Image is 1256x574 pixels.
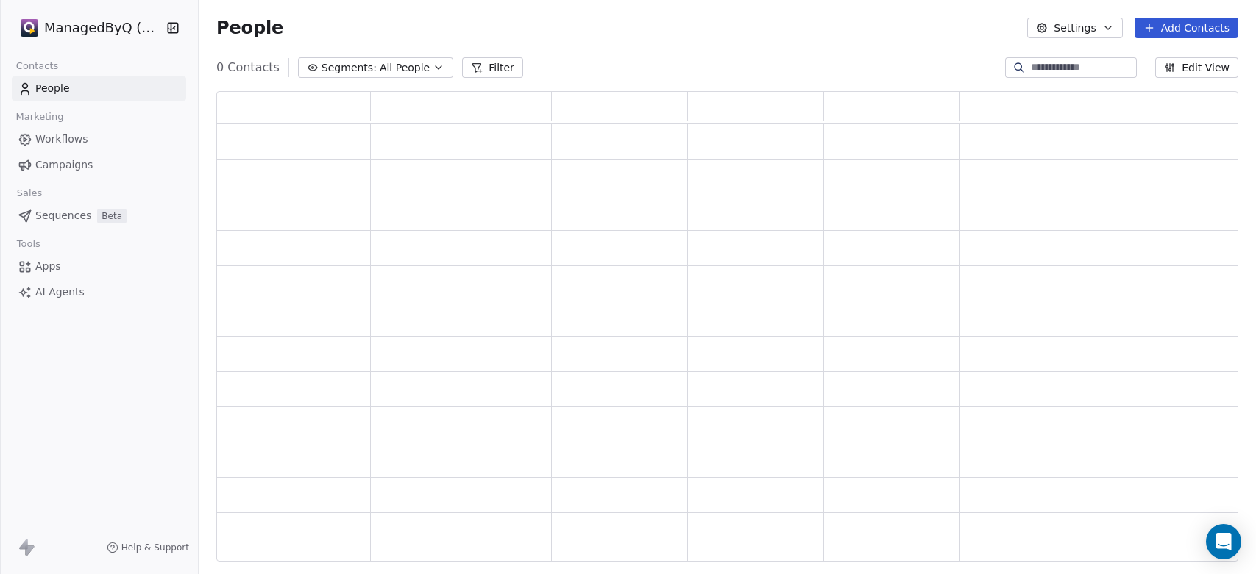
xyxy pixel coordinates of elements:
a: Help & Support [107,542,189,553]
button: Edit View [1155,57,1238,78]
span: 0 Contacts [216,59,280,76]
button: Filter [462,57,523,78]
button: Settings [1027,18,1122,38]
span: People [216,17,283,39]
a: AI Agents [12,280,186,304]
span: Marketing [10,106,70,128]
img: Stripe.png [21,19,38,37]
span: Campaigns [35,157,93,173]
button: Add Contacts [1135,18,1238,38]
span: Workflows [35,132,88,147]
span: Segments: [322,60,377,76]
a: People [12,76,186,101]
span: Contacts [10,55,65,77]
a: Workflows [12,127,186,151]
a: SequencesBeta [12,204,186,228]
span: Sequences [35,208,91,223]
span: Sales [10,182,49,204]
button: ManagedByQ (FZE) [18,15,157,40]
span: Tools [10,233,46,255]
span: AI Agents [35,284,85,300]
div: Open Intercom Messenger [1206,524,1241,559]
span: People [35,81,70,96]
a: Apps [12,254,186,279]
span: ManagedByQ (FZE) [44,18,162,37]
a: Campaigns [12,153,186,177]
span: All People [380,60,430,76]
span: Help & Support [121,542,189,553]
span: Beta [97,209,127,223]
span: Apps [35,259,61,274]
